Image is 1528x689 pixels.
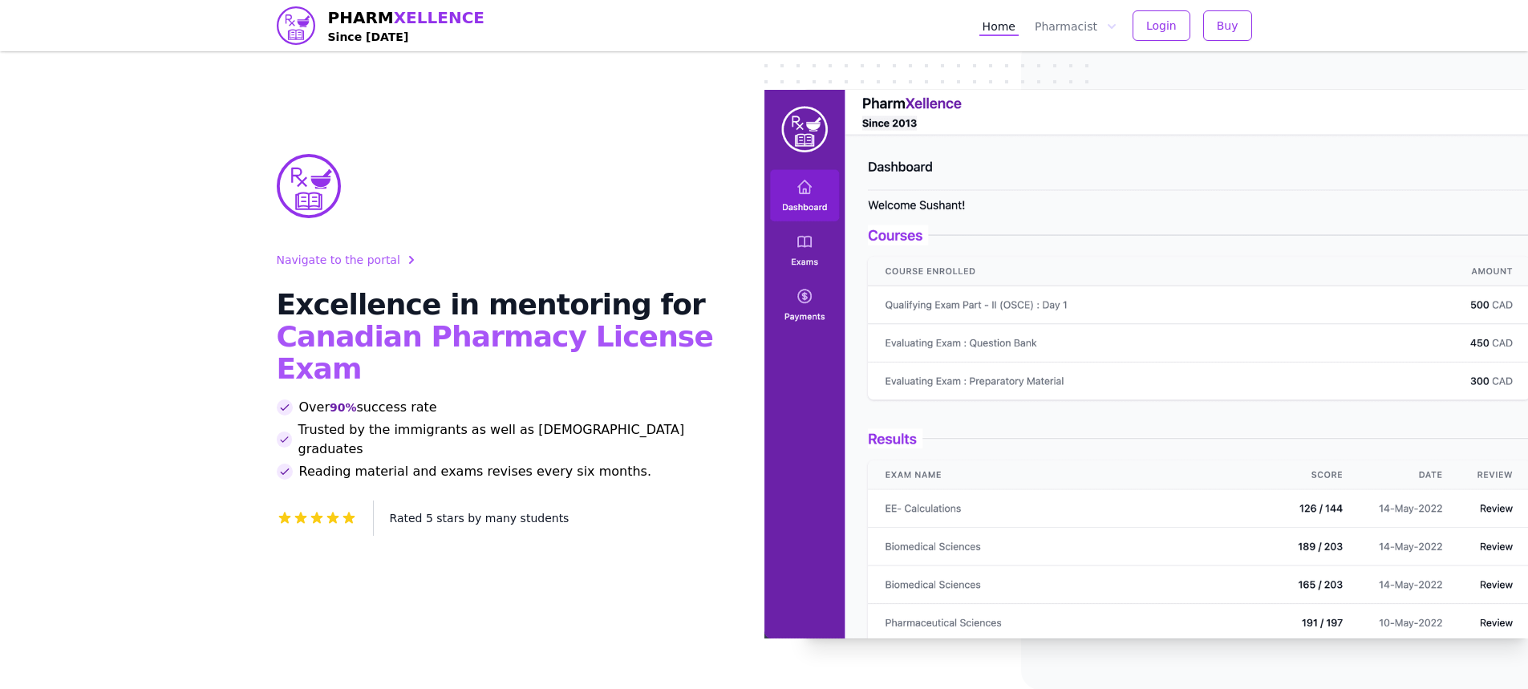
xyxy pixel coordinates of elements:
[277,154,341,218] img: PharmXellence Logo
[299,462,652,481] span: Reading material and exams revises every six months.
[330,399,357,415] span: 90%
[390,512,569,525] span: Rated 5 stars by many students
[328,29,485,45] h4: Since [DATE]
[328,6,485,29] span: PHARM
[979,15,1019,36] a: Home
[277,6,315,45] img: PharmXellence logo
[1203,10,1252,41] button: Buy
[1133,10,1190,41] button: Login
[1032,15,1120,36] button: Pharmacist
[277,288,705,321] span: Excellence in mentoring for
[394,8,484,27] span: XELLENCE
[299,398,437,417] span: Over success rate
[1217,18,1238,34] span: Buy
[298,420,726,459] span: Trusted by the immigrants as well as [DEMOGRAPHIC_DATA] graduates
[277,252,400,268] span: Navigate to the portal
[1146,18,1177,34] span: Login
[277,320,713,385] span: Canadian Pharmacy License Exam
